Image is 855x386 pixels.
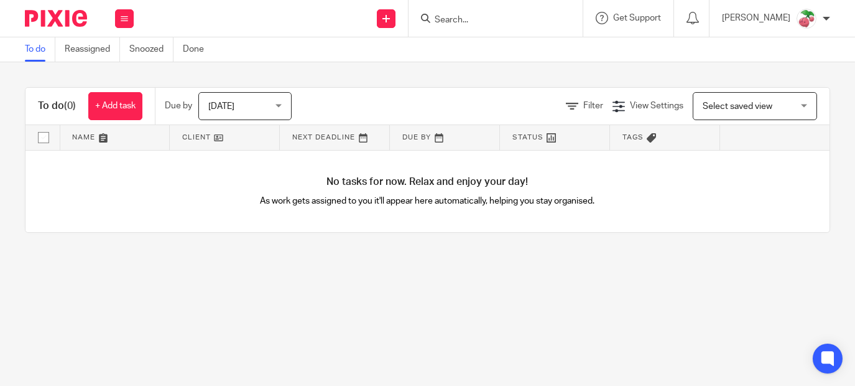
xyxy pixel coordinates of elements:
[630,101,683,110] span: View Settings
[64,101,76,111] span: (0)
[25,176,830,189] h4: No tasks for now. Relax and enjoy your day!
[129,37,173,62] a: Snoozed
[208,102,234,111] span: [DATE]
[583,101,603,110] span: Filter
[25,10,87,27] img: Pixie
[433,15,545,26] input: Search
[703,102,772,111] span: Select saved view
[613,14,661,22] span: Get Support
[165,100,192,112] p: Due by
[88,92,142,120] a: + Add task
[65,37,120,62] a: Reassigned
[183,37,213,62] a: Done
[38,100,76,113] h1: To do
[25,37,55,62] a: To do
[722,12,790,24] p: [PERSON_NAME]
[797,9,816,29] img: Cherubi-Pokemon-PNG-Isolated-HD.png
[622,134,644,141] span: Tags
[226,195,629,207] p: As work gets assigned to you it'll appear here automatically, helping you stay organised.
